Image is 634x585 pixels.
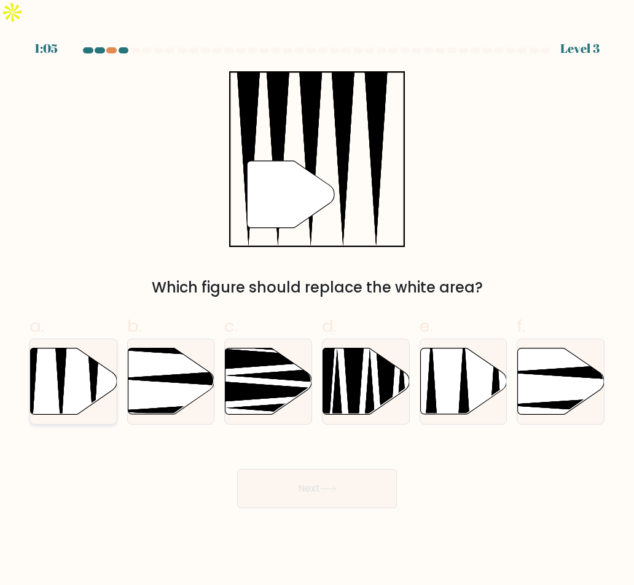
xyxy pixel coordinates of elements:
span: d. [322,314,337,338]
div: 1:05 [34,39,58,58]
div: Which figure should replace the white area? [37,277,597,299]
g: " [247,161,334,228]
span: b. [127,314,142,338]
button: Next [237,469,397,508]
span: c. [224,314,238,338]
div: Level 3 [560,39,600,58]
span: a. [29,314,44,338]
span: f. [517,314,525,338]
span: e. [420,314,433,338]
